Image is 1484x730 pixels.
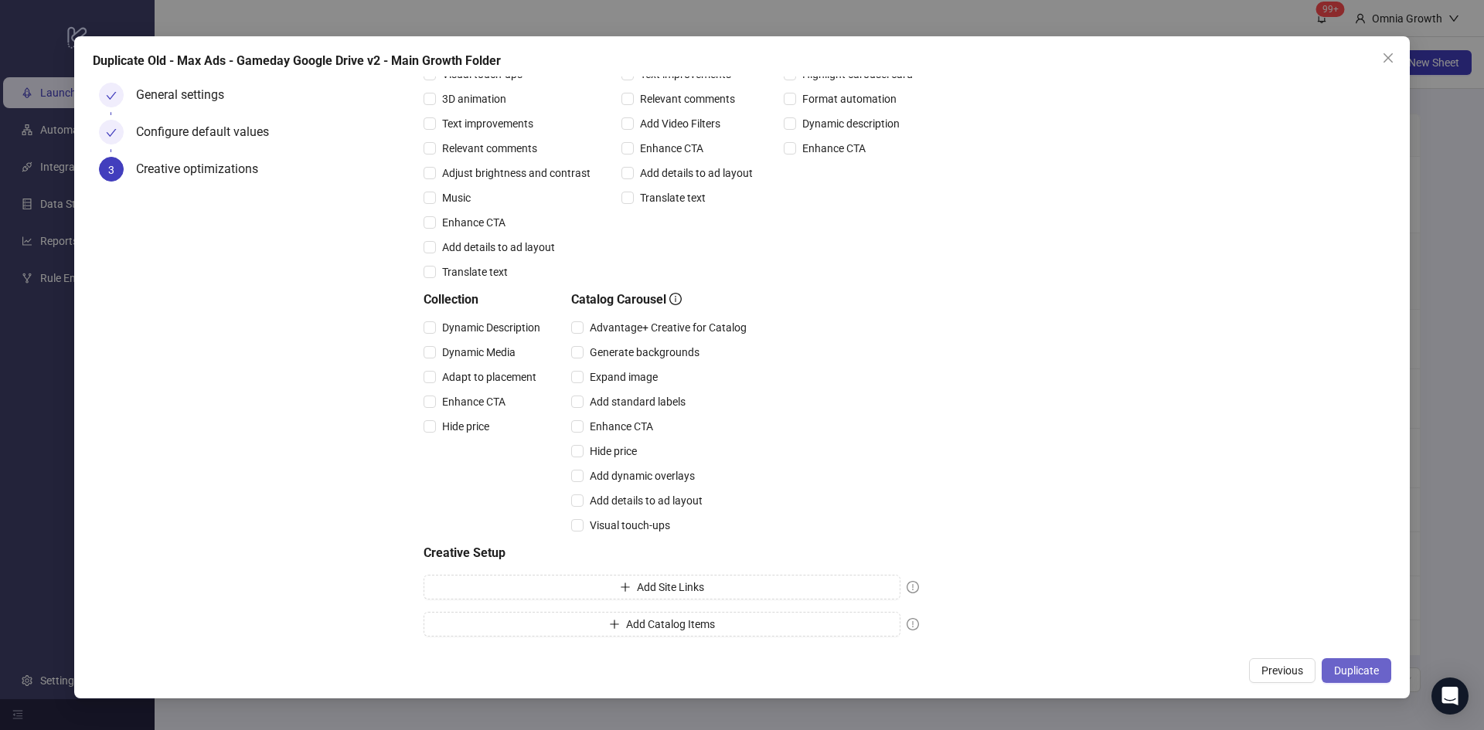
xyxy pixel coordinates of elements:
div: Creative optimizations [136,157,271,182]
div: Configure default values [136,120,281,144]
span: Relevant comments [436,140,543,157]
button: Close [1376,46,1401,70]
span: Add details to ad layout [634,165,759,182]
button: Previous [1249,658,1316,683]
button: Duplicate [1322,658,1391,683]
span: close [1382,52,1394,64]
span: Add dynamic overlays [584,467,701,484]
span: Add details to ad layout [436,239,561,256]
span: 3D animation [436,90,512,107]
h5: Collection [424,290,546,309]
span: Expand image [584,368,664,385]
span: Music [436,189,477,206]
span: Add Catalog Items [626,618,715,630]
div: Open Intercom Messenger [1431,677,1469,715]
span: Enhance CTA [584,418,659,435]
span: 3 [108,164,114,176]
span: Relevant comments [634,90,741,107]
span: Add Site Links [637,581,704,593]
span: Enhance CTA [634,140,710,157]
span: Format automation [796,90,903,107]
span: plus [620,582,631,592]
span: info-circle [669,293,682,305]
span: Adapt to placement [436,368,543,385]
span: Dynamic description [796,115,906,132]
span: Enhance CTA [436,393,512,410]
span: Generate backgrounds [584,344,706,361]
span: plus [609,619,620,630]
span: Translate text [634,189,712,206]
button: Add Site Links [424,575,900,599]
div: Duplicate Old - Max Ads - Gameday Google Drive v2 - Main Growth Folder [93,52,1391,70]
span: Hide price [436,418,495,435]
span: Add details to ad layout [584,492,709,509]
span: Dynamic Description [436,319,546,336]
span: Enhance CTA [796,140,872,157]
span: Enhance CTA [436,214,512,231]
span: Duplicate [1334,664,1379,677]
span: Adjust brightness and contrast [436,165,597,182]
h5: Creative Setup [424,544,919,562]
span: check [106,90,117,101]
span: Add Video Filters [634,115,727,132]
span: Hide price [584,443,643,460]
span: Previous [1261,664,1303,677]
span: Dynamic Media [436,344,522,361]
span: Translate text [436,263,514,280]
span: Add standard labels [584,393,692,410]
span: Text improvements [436,115,539,132]
span: Advantage+ Creative for Catalog [584,319,753,336]
span: Visual touch-ups [584,517,676,534]
h5: Catalog Carousel [571,290,753,309]
span: exclamation-circle [907,618,919,630]
span: check [106,127,117,138]
button: Add Catalog Items [424,612,900,637]
div: General settings [136,83,237,107]
span: exclamation-circle [907,581,919,593]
